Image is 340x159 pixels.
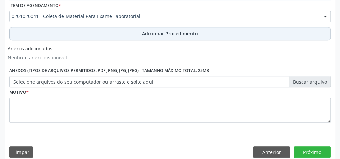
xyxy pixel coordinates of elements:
[142,30,198,37] span: Adicionar Procedimento
[12,13,317,20] span: 0201020041 - Coleta de Material Para Exame Laboratorial
[9,27,331,40] button: Adicionar Procedimento
[9,1,61,11] label: Item de agendamento
[9,66,209,76] label: Anexos (Tipos de arquivos permitidos: PDF, PNG, JPG, JPEG) - Tamanho máximo total: 25MB
[8,46,68,52] h6: Anexos adicionados
[8,54,68,61] p: Nenhum anexo disponível.
[294,146,331,158] button: Próximo
[253,146,290,158] button: Anterior
[9,146,33,158] button: Limpar
[9,87,29,98] label: Motivo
